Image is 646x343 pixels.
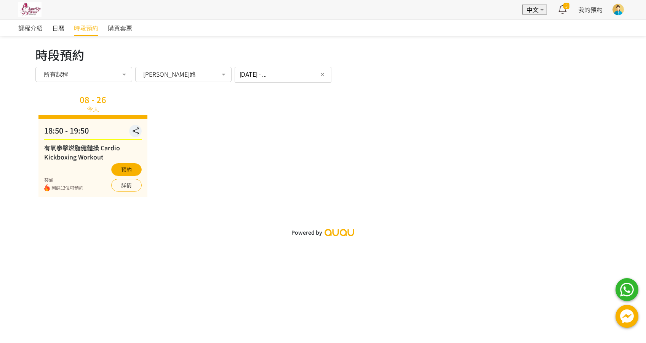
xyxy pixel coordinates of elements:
[44,143,142,161] div: 有氧拳擊燃脂健體操 Cardio Kickboxing Workout
[111,163,142,176] button: 預約
[44,125,142,140] div: 18:50 - 19:50
[108,23,132,32] span: 購買套票
[52,19,64,36] a: 日曆
[320,71,325,79] span: ✕
[18,23,43,32] span: 課程介紹
[143,70,196,78] span: [PERSON_NAME]路
[111,179,142,192] a: 詳情
[44,184,50,192] img: fire.png
[44,176,83,183] div: 葵涌
[44,70,68,78] span: 所有課程
[35,45,611,64] div: 時段預約
[87,104,99,113] div: 今天
[18,19,43,36] a: 課程介紹
[52,23,64,32] span: 日曆
[18,2,42,17] img: pwrjsa6bwyY3YIpa3AKFwK20yMmKifvYlaMXwTp1.jpg
[235,67,331,83] input: 篩選日期
[563,3,569,9] span: 3
[80,95,106,103] div: 08 - 26
[74,19,98,36] a: 時段預約
[578,5,603,14] a: 我的預約
[51,184,83,192] span: 剩餘13位可預約
[108,19,132,36] a: 購買套票
[318,70,327,79] button: ✕
[74,23,98,32] span: 時段預約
